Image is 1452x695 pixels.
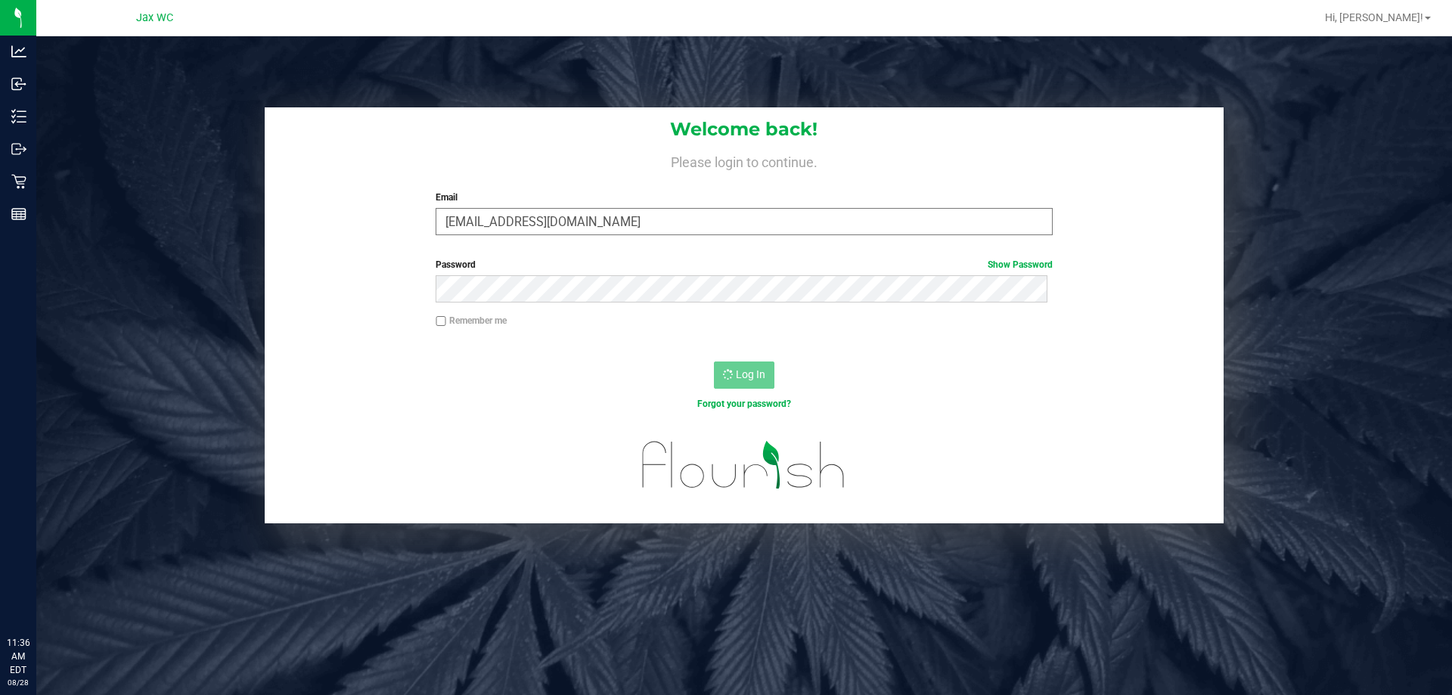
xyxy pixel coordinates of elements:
[736,368,765,380] span: Log In
[11,109,26,124] inline-svg: Inventory
[11,141,26,157] inline-svg: Outbound
[7,636,29,677] p: 11:36 AM EDT
[624,427,864,504] img: flourish_logo.svg
[436,259,476,270] span: Password
[988,259,1053,270] a: Show Password
[1325,11,1423,23] span: Hi, [PERSON_NAME]!
[136,11,173,24] span: Jax WC
[265,151,1224,169] h4: Please login to continue.
[11,206,26,222] inline-svg: Reports
[7,677,29,688] p: 08/28
[697,399,791,409] a: Forgot your password?
[11,76,26,92] inline-svg: Inbound
[11,174,26,189] inline-svg: Retail
[265,119,1224,139] h1: Welcome back!
[436,191,1052,204] label: Email
[436,316,446,327] input: Remember me
[714,361,774,389] button: Log In
[436,314,507,327] label: Remember me
[11,44,26,59] inline-svg: Analytics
